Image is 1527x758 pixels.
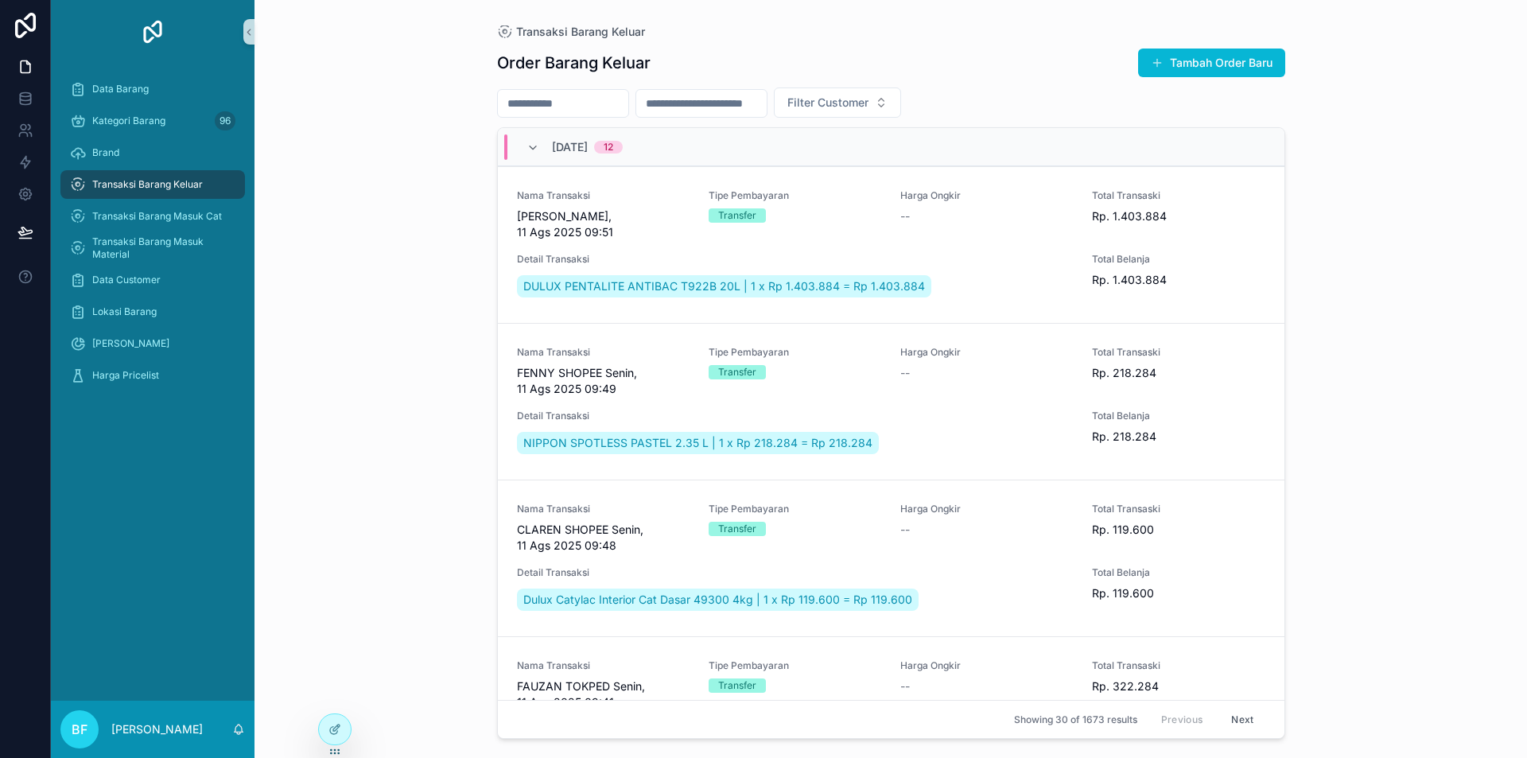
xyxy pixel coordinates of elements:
span: Harga Ongkir [900,189,1073,202]
span: Tipe Pembayaran [709,346,881,359]
span: Data Barang [92,83,149,95]
span: Total Transaski [1092,503,1265,515]
button: Select Button [774,87,901,118]
span: Harga Ongkir [900,346,1073,359]
a: Dulux Catylac Interior Cat Dasar 49300 4kg | 1 x Rp 119.600 = Rp 119.600 [517,589,919,611]
span: FAUZAN TOKPED Senin, 11 Ags 2025 09:41 [517,678,690,710]
span: Brand [92,146,119,159]
span: -- [900,365,910,381]
span: Nama Transaksi [517,346,690,359]
span: [DATE] [552,139,588,155]
img: App logo [140,19,165,45]
span: Tipe Pembayaran [709,503,881,515]
span: Total Belanja [1092,410,1265,422]
a: Transaksi Barang Masuk Material [60,234,245,262]
span: BF [72,720,87,739]
span: Rp. 322.284 [1092,678,1265,694]
span: Tipe Pembayaran [709,659,881,672]
span: Tipe Pembayaran [709,189,881,202]
div: Transfer [718,208,756,223]
button: Next [1220,707,1265,732]
a: Data Customer [60,266,245,294]
span: Detail Transaksi [517,253,1074,266]
span: Filter Customer [787,95,868,111]
span: -- [900,522,910,538]
span: Rp. 218.284 [1092,365,1265,381]
span: Detail Transaksi [517,410,1074,422]
a: Transaksi Barang Keluar [60,170,245,199]
span: Nama Transaksi [517,659,690,672]
div: Transfer [718,678,756,693]
a: Brand [60,138,245,167]
span: NIPPON SPOTLESS PASTEL 2.35 L | 1 x Rp 218.284 = Rp 218.284 [523,435,872,451]
span: Rp. 119.600 [1092,522,1265,538]
span: Harga Ongkir [900,659,1073,672]
h1: Order Barang Keluar [497,52,651,74]
span: [PERSON_NAME] [92,337,169,350]
span: Nama Transaksi [517,189,690,202]
a: DULUX PENTALITE ANTIBAC T922B 20L | 1 x Rp 1.403.884 = Rp 1.403.884 [517,275,931,297]
span: Harga Ongkir [900,503,1073,515]
div: 12 [604,141,613,154]
div: Transfer [718,522,756,536]
button: Tambah Order Baru [1138,49,1285,77]
span: Data Customer [92,274,161,286]
span: [PERSON_NAME], 11 Ags 2025 09:51 [517,208,690,240]
span: Showing 30 of 1673 results [1014,713,1137,726]
a: Harga Pricelist [60,361,245,390]
span: Transaksi Barang Keluar [92,178,203,191]
p: [PERSON_NAME] [111,721,203,737]
span: Transaksi Barang Masuk Cat [92,210,222,223]
a: Lokasi Barang [60,297,245,326]
span: Detail Transaksi [517,566,1074,579]
span: FENNY SHOPEE Senin, 11 Ags 2025 09:49 [517,365,690,397]
a: NIPPON SPOTLESS PASTEL 2.35 L | 1 x Rp 218.284 = Rp 218.284 [517,432,879,454]
a: Nama TransaksiCLAREN SHOPEE Senin, 11 Ags 2025 09:48Tipe PembayaranTransferHarga Ongkir--Total Tr... [498,480,1284,636]
span: Rp. 1.403.884 [1092,272,1265,288]
div: scrollable content [51,64,254,410]
a: Transaksi Barang Masuk Cat [60,202,245,231]
span: Total Belanja [1092,566,1265,579]
span: Total Transaski [1092,346,1265,359]
a: Nama Transaksi[PERSON_NAME], 11 Ags 2025 09:51Tipe PembayaranTransferHarga Ongkir--Total Transask... [498,166,1284,323]
span: DULUX PENTALITE ANTIBAC T922B 20L | 1 x Rp 1.403.884 = Rp 1.403.884 [523,278,925,294]
a: Transaksi Barang Keluar [497,24,645,40]
div: Transfer [718,365,756,379]
span: Kategori Barang [92,115,165,127]
span: -- [900,208,910,224]
span: Rp. 218.284 [1092,429,1265,445]
span: Total Belanja [1092,253,1265,266]
span: Dulux Catylac Interior Cat Dasar 49300 4kg | 1 x Rp 119.600 = Rp 119.600 [523,592,912,608]
a: [PERSON_NAME] [60,329,245,358]
span: Rp. 119.600 [1092,585,1265,601]
span: Total Transaski [1092,189,1265,202]
a: Data Barang [60,75,245,103]
span: Transaksi Barang Keluar [516,24,645,40]
div: 96 [215,111,235,130]
span: CLAREN SHOPEE Senin, 11 Ags 2025 09:48 [517,522,690,554]
a: Nama TransaksiFENNY SHOPEE Senin, 11 Ags 2025 09:49Tipe PembayaranTransferHarga Ongkir--Total Tra... [498,323,1284,480]
span: Nama Transaksi [517,503,690,515]
span: Total Transaski [1092,659,1265,672]
span: Rp. 1.403.884 [1092,208,1265,224]
span: Harga Pricelist [92,369,159,382]
span: Transaksi Barang Masuk Material [92,235,229,261]
span: Lokasi Barang [92,305,157,318]
a: Kategori Barang96 [60,107,245,135]
span: -- [900,678,910,694]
